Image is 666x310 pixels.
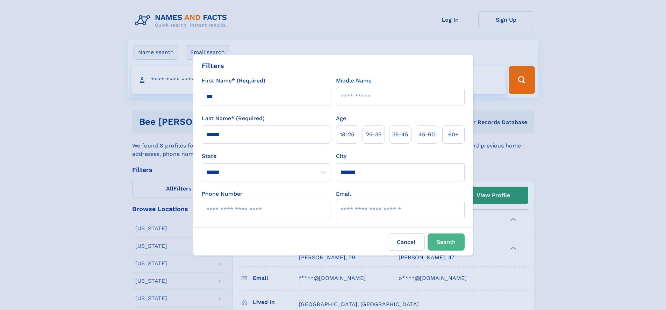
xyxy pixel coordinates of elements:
[336,114,346,123] label: Age
[336,77,372,85] label: Middle Name
[428,233,465,251] button: Search
[336,152,346,160] label: City
[202,190,243,198] label: Phone Number
[366,130,381,139] span: 25‑35
[202,152,330,160] label: State
[202,60,224,71] div: Filters
[392,130,408,139] span: 35‑45
[418,130,435,139] span: 45‑60
[336,190,351,198] label: Email
[202,114,265,123] label: Last Name* (Required)
[202,77,265,85] label: First Name* (Required)
[448,130,459,139] span: 60+
[340,130,354,139] span: 18‑25
[388,233,425,251] label: Cancel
